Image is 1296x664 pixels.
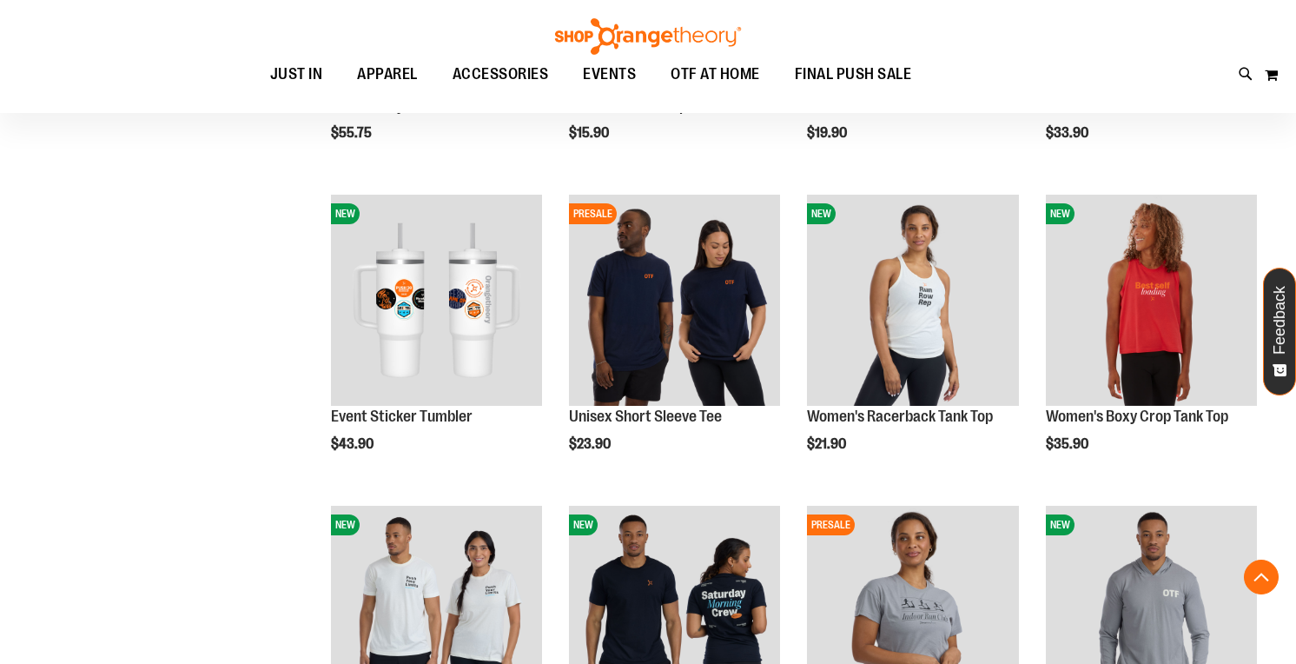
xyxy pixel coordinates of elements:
span: PRESALE [807,515,855,535]
a: FINAL PUSH SALE [777,55,929,95]
button: Back To Top [1244,560,1279,594]
span: PRESALE [569,203,617,224]
span: $15.90 [569,125,612,141]
span: OTF AT HOME [671,55,760,94]
span: $19.90 [807,125,850,141]
span: $23.90 [569,436,613,452]
span: $35.90 [1046,436,1091,452]
a: APPAREL [340,55,435,95]
a: Event Sticker Tumbler [331,408,473,425]
span: NEW [331,203,360,224]
span: APPAREL [357,55,418,94]
a: Image of Womens Racerback TankNEW [807,195,1018,408]
span: $43.90 [331,436,376,452]
span: FINAL PUSH SALE [795,55,912,94]
a: OTF 40 oz. Sticker TumblerNEW [331,195,542,408]
span: NEW [331,515,360,535]
a: 24 oz. Vacuum Insulated Bottle [1046,97,1240,115]
span: $21.90 [807,436,849,452]
span: $55.75 [331,125,374,141]
span: NEW [807,203,836,224]
a: Nike 28L Gym Tote [331,97,447,115]
span: EVENTS [583,55,636,94]
button: Feedback - Show survey [1263,268,1296,395]
a: 2025 Marathon Sports Towel [569,97,754,115]
a: Image of Unisex Short Sleeve TeePRESALE [569,195,780,408]
div: product [1037,186,1266,496]
span: ACCESSORIES [453,55,549,94]
a: Foam Roller [807,97,883,115]
a: Women's Racerback Tank Top [807,408,993,425]
img: OTF 40 oz. Sticker Tumbler [331,195,542,406]
img: Image of Unisex Short Sleeve Tee [569,195,780,406]
a: ACCESSORIES [435,55,566,95]
a: EVENTS [565,55,653,95]
div: product [798,186,1027,496]
div: product [322,186,551,496]
a: Unisex Short Sleeve Tee [569,408,722,425]
span: Feedback [1272,286,1288,355]
div: product [560,186,789,496]
a: Women's Boxy Crop Tank Top [1046,408,1228,425]
span: NEW [1046,203,1074,224]
span: NEW [1046,515,1074,535]
span: JUST IN [270,55,323,94]
a: OTF AT HOME [653,55,777,95]
span: NEW [569,515,598,535]
img: Shop Orangetheory [552,18,744,55]
img: Image of Womens Racerback Tank [807,195,1018,406]
a: Image of Womens Boxy Crop TankNEW [1046,195,1257,408]
a: JUST IN [253,55,341,94]
span: $33.90 [1046,125,1091,141]
img: Image of Womens Boxy Crop Tank [1046,195,1257,406]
